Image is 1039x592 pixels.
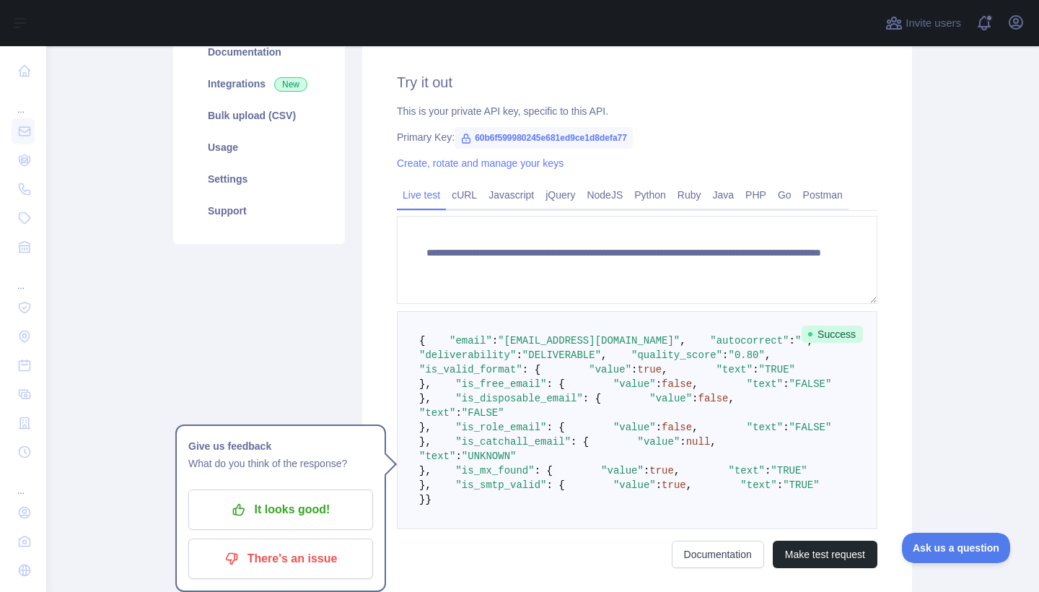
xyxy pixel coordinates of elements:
[765,349,771,361] span: ,
[797,183,849,206] a: Postman
[783,378,789,390] span: :
[397,157,564,169] a: Create, rotate and manage your keys
[906,15,961,32] span: Invite users
[516,349,522,361] span: :
[419,378,431,390] span: },
[419,465,431,476] span: },
[631,364,637,375] span: :
[498,335,680,347] span: "[EMAIL_ADDRESS][DOMAIN_NAME]"
[455,465,534,476] span: "is_mx_found"
[455,378,546,390] span: "is_free_email"
[462,407,504,419] span: "FALSE"
[190,195,328,227] a: Support
[662,479,686,491] span: true
[190,131,328,163] a: Usage
[628,183,672,206] a: Python
[686,436,711,448] span: null
[397,104,877,118] div: This is your private API key, specific to this API.
[455,393,582,404] span: "is_disposable_email"
[397,130,877,144] div: Primary Key:
[446,183,483,206] a: cURL
[729,393,735,404] span: ,
[492,335,498,347] span: :
[613,479,656,491] span: "value"
[656,378,662,390] span: :
[692,393,698,404] span: :
[692,378,698,390] span: ,
[397,72,877,92] h2: Try it out
[419,349,516,361] span: "deliverability"
[783,422,789,433] span: :
[188,455,373,472] p: What do you think of the response?
[419,479,431,491] span: },
[419,450,455,462] span: "text"
[674,465,680,476] span: ,
[680,436,685,448] span: :
[631,349,722,361] span: "quality_score"
[190,36,328,68] a: Documentation
[601,465,644,476] span: "value"
[419,436,431,448] span: },
[419,335,425,347] span: {
[12,263,35,292] div: ...
[540,183,581,206] a: jQuery
[656,479,662,491] span: :
[765,465,771,476] span: :
[710,335,789,347] span: "autocorrect"
[747,422,783,433] span: "text"
[613,378,656,390] span: "value"
[455,422,546,433] span: "is_role_email"
[637,364,662,375] span: true
[522,349,601,361] span: "DELIVERABLE"
[740,183,772,206] a: PHP
[740,479,776,491] span: "text"
[662,422,692,433] span: false
[455,450,461,462] span: :
[483,183,540,206] a: Javascript
[759,364,795,375] span: "TRUE"
[188,438,373,455] h1: Give us feedback
[707,183,740,206] a: Java
[12,87,35,116] div: ...
[644,465,649,476] span: :
[672,183,707,206] a: Ruby
[777,479,783,491] span: :
[190,100,328,131] a: Bulk upload (CSV)
[589,364,631,375] span: "value"
[419,422,431,433] span: },
[397,183,446,206] a: Live test
[546,479,564,491] span: : {
[613,422,656,433] span: "value"
[722,349,728,361] span: :
[649,465,674,476] span: true
[419,407,455,419] span: "text"
[455,436,571,448] span: "is_catchall_email"
[795,335,807,347] span: ""
[783,479,819,491] span: "TRUE"
[190,68,328,100] a: Integrations New
[789,378,832,390] span: "FALSE"
[686,479,692,491] span: ,
[571,436,589,448] span: : {
[747,378,783,390] span: "text"
[882,12,964,35] button: Invite users
[710,436,716,448] span: ,
[419,393,431,404] span: },
[698,393,729,404] span: false
[680,335,685,347] span: ,
[455,479,546,491] span: "is_smtp_valid"
[583,393,601,404] span: : {
[789,335,795,347] span: :
[692,422,698,433] span: ,
[274,77,307,92] span: New
[546,422,564,433] span: : {
[638,436,680,448] span: "value"
[771,465,807,476] span: "TRUE"
[425,494,431,505] span: }
[773,541,877,568] button: Make test request
[419,364,522,375] span: "is_valid_format"
[729,465,765,476] span: "text"
[716,364,753,375] span: "text"
[419,494,425,505] span: }
[772,183,797,206] a: Go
